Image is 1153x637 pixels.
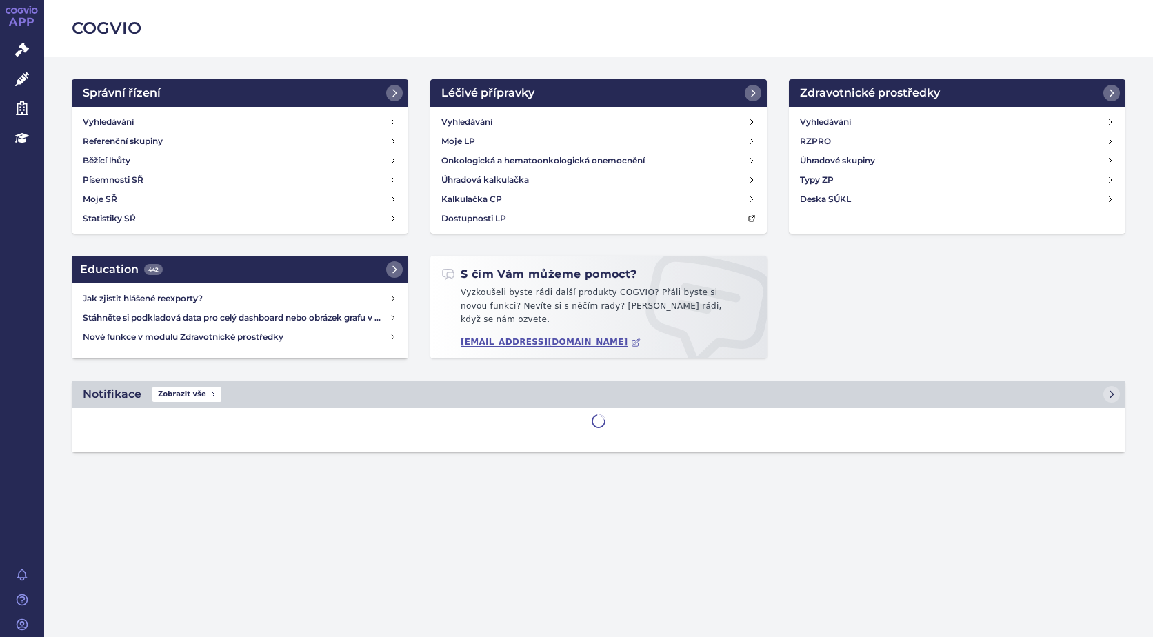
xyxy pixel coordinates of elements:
h4: Dostupnosti LP [441,212,506,225]
h4: Statistiky SŘ [83,212,136,225]
h4: Úhradové skupiny [800,154,875,168]
a: Vyhledávání [436,112,761,132]
h2: COGVIO [72,17,1125,40]
a: Úhradové skupiny [794,151,1120,170]
h4: Nové funkce v modulu Zdravotnické prostředky [83,330,389,344]
h4: Kalkulačka CP [441,192,502,206]
h4: Onkologická a hematoonkologická onemocnění [441,154,645,168]
span: Zobrazit vše [152,387,221,402]
p: Vyzkoušeli byste rádi další produkty COGVIO? Přáli byste si novou funkci? Nevíte si s něčím rady?... [441,286,756,332]
a: Typy ZP [794,170,1120,190]
a: Moje SŘ [77,190,403,209]
a: Vyhledávání [794,112,1120,132]
a: Léčivé přípravky [430,79,767,107]
h4: Běžící lhůty [83,154,130,168]
h2: Zdravotnické prostředky [800,85,940,101]
a: Onkologická a hematoonkologická onemocnění [436,151,761,170]
h4: RZPRO [800,134,831,148]
h4: Vyhledávání [800,115,851,129]
h2: Notifikace [83,386,141,403]
h4: Písemnosti SŘ [83,173,143,187]
h2: Léčivé přípravky [441,85,534,101]
a: Úhradová kalkulačka [436,170,761,190]
a: Zdravotnické prostředky [789,79,1125,107]
a: Statistiky SŘ [77,209,403,228]
h4: Typy ZP [800,173,834,187]
h2: Správní řízení [83,85,161,101]
h4: Stáhněte si podkladová data pro celý dashboard nebo obrázek grafu v COGVIO App modulu Analytics [83,311,389,325]
a: Dostupnosti LP [436,209,761,228]
a: Vyhledávání [77,112,403,132]
h4: Moje LP [441,134,475,148]
h4: Vyhledávání [441,115,492,129]
h2: Education [80,261,163,278]
h4: Referenční skupiny [83,134,163,148]
a: Moje LP [436,132,761,151]
a: Education442 [72,256,408,283]
a: Nové funkce v modulu Zdravotnické prostředky [77,327,403,347]
a: Písemnosti SŘ [77,170,403,190]
a: Kalkulačka CP [436,190,761,209]
a: Jak zjistit hlášené reexporty? [77,289,403,308]
h4: Úhradová kalkulačka [441,173,529,187]
span: 442 [144,264,163,275]
h4: Deska SÚKL [800,192,851,206]
a: Stáhněte si podkladová data pro celý dashboard nebo obrázek grafu v COGVIO App modulu Analytics [77,308,403,327]
a: RZPRO [794,132,1120,151]
a: Deska SÚKL [794,190,1120,209]
h4: Moje SŘ [83,192,117,206]
a: Referenční skupiny [77,132,403,151]
h2: S čím Vám můžeme pomoct? [441,267,637,282]
h4: Vyhledávání [83,115,134,129]
h4: Jak zjistit hlášené reexporty? [83,292,389,305]
a: Běžící lhůty [77,151,403,170]
a: Správní řízení [72,79,408,107]
a: NotifikaceZobrazit vše [72,381,1125,408]
a: [EMAIL_ADDRESS][DOMAIN_NAME] [461,337,641,347]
